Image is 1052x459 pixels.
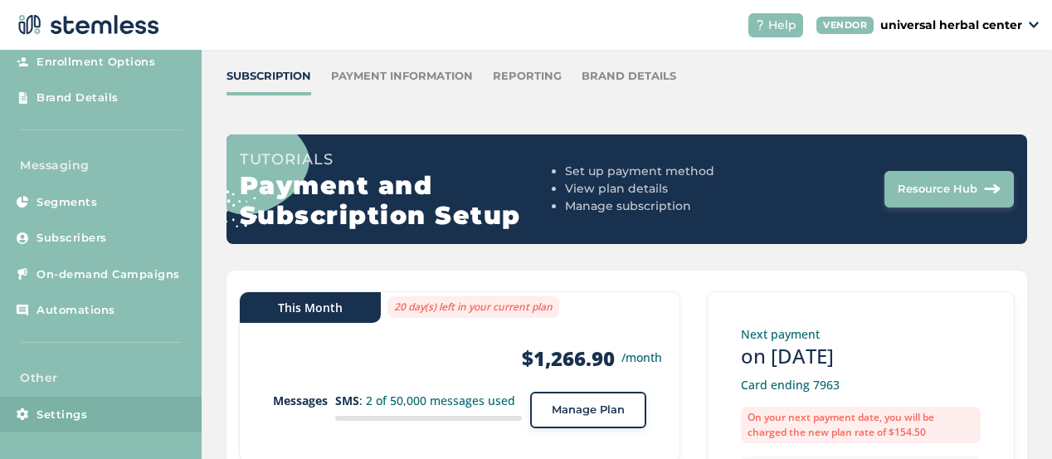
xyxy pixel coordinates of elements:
[240,292,381,323] div: This Month
[880,17,1022,34] p: universal herbal center
[522,345,615,372] strong: $1,266.90
[565,198,819,215] li: Manage subscription
[493,68,562,85] div: Reporting
[37,230,107,247] span: Subscribers
[387,296,559,318] label: 20 day(s) left in your current plan
[621,349,662,366] small: /month
[37,90,119,106] span: Brand Details
[741,376,981,393] p: Card ending 7963
[335,392,522,409] p: : 2 of 50,000 messages used
[530,392,646,428] button: Manage Plan
[565,163,819,180] li: Set up payment method
[37,54,155,71] span: Enrollment Options
[1029,22,1039,28] img: icon_down-arrow-small-66adaf34.svg
[273,392,335,409] p: Messages
[13,8,159,42] img: logo-dark-0685b13c.svg
[335,393,359,408] strong: SMS
[755,20,765,30] img: icon-help-white-03924b79.svg
[969,379,1052,459] iframe: Chat Widget
[741,325,981,343] p: Next payment
[816,17,874,34] div: VENDOR
[37,302,115,319] span: Automations
[240,148,558,171] h3: Tutorials
[37,266,180,283] span: On-demand Campaigns
[226,68,311,85] div: Subscription
[898,181,977,198] span: Resource Hub
[552,402,625,418] span: Manage Plan
[884,171,1014,208] button: Resource Hub
[37,194,97,211] span: Segments
[565,180,819,198] li: View plan details
[331,68,473,85] div: Payment Information
[37,407,87,423] span: Settings
[582,68,676,85] div: Brand Details
[741,343,981,369] h3: on [DATE]
[240,171,558,231] h2: Payment and Subscription Setup
[768,17,796,34] span: Help
[741,407,981,443] label: On your next payment date, you will be charged the new plan rate of $154.50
